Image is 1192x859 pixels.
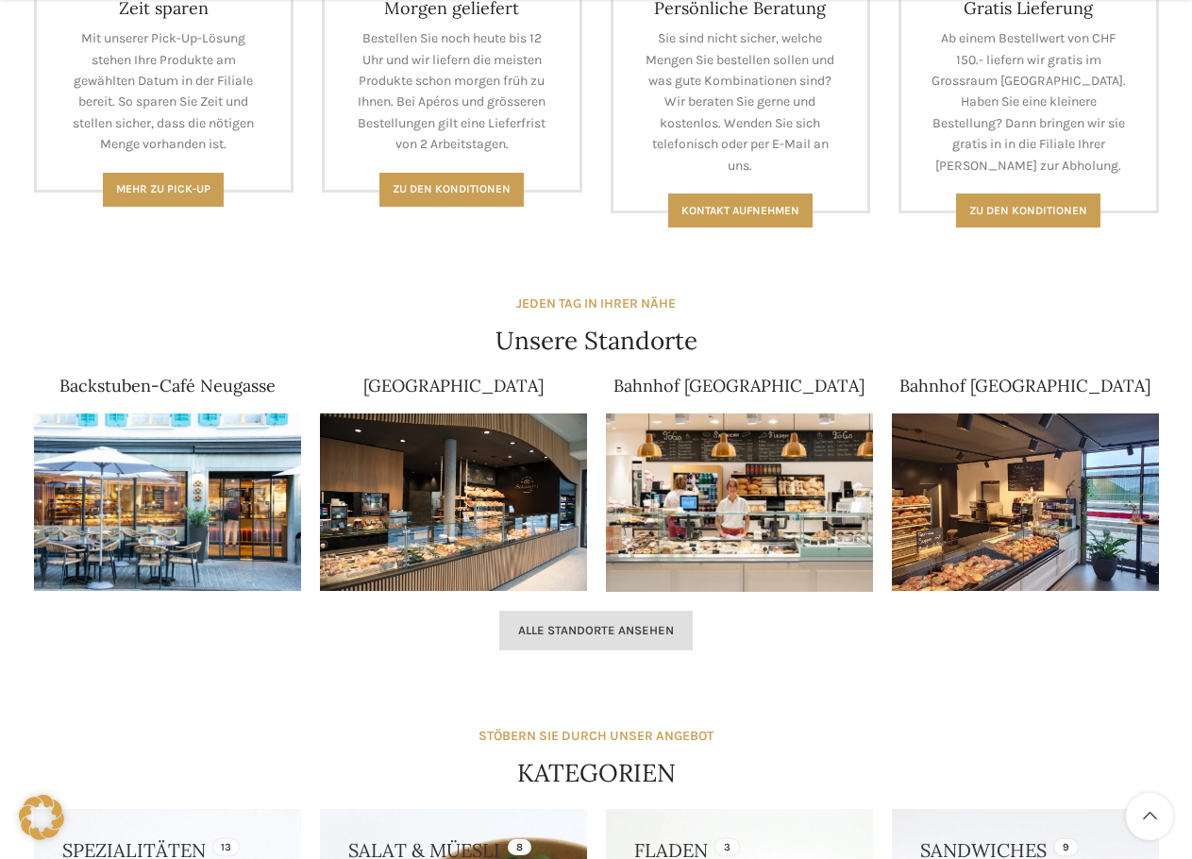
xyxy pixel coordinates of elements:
[103,173,224,207] a: Mehr zu Pick-Up
[668,194,813,227] a: Kontakt aufnehmen
[517,756,676,790] h4: KATEGORIEN
[613,375,865,396] a: Bahnhof [GEOGRAPHIC_DATA]
[59,375,276,396] a: Backstuben-Café Neugasse
[379,173,524,207] a: Zu den Konditionen
[518,623,674,638] span: Alle Standorte ansehen
[116,182,210,195] span: Mehr zu Pick-Up
[956,194,1100,227] a: Zu den konditionen
[969,204,1087,217] span: Zu den konditionen
[495,324,697,358] h4: Unsere Standorte
[642,28,840,177] p: Sie sind nicht sicher, welche Mengen Sie bestellen sollen und was gute Kombinationen sind? Wir be...
[478,726,714,747] div: STÖBERN SIE DURCH UNSER ANGEBOT
[363,375,544,396] a: [GEOGRAPHIC_DATA]
[930,28,1128,177] p: Ab einem Bestellwert von CHF 150.- liefern wir gratis im Grossraum [GEOGRAPHIC_DATA]. Haben Sie e...
[681,204,799,217] span: Kontakt aufnehmen
[393,182,511,195] span: Zu den Konditionen
[353,28,551,155] p: Bestellen Sie noch heute bis 12 Uhr und wir liefern die meisten Produkte schon morgen früh zu Ihn...
[499,611,693,650] a: Alle Standorte ansehen
[1126,793,1173,840] a: Scroll to top button
[65,28,263,155] p: Mit unserer Pick-Up-Lösung stehen Ihre Produkte am gewählten Datum in der Filiale bereit. So spar...
[899,375,1150,396] a: Bahnhof [GEOGRAPHIC_DATA]
[516,294,676,314] div: JEDEN TAG IN IHRER NÄHE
